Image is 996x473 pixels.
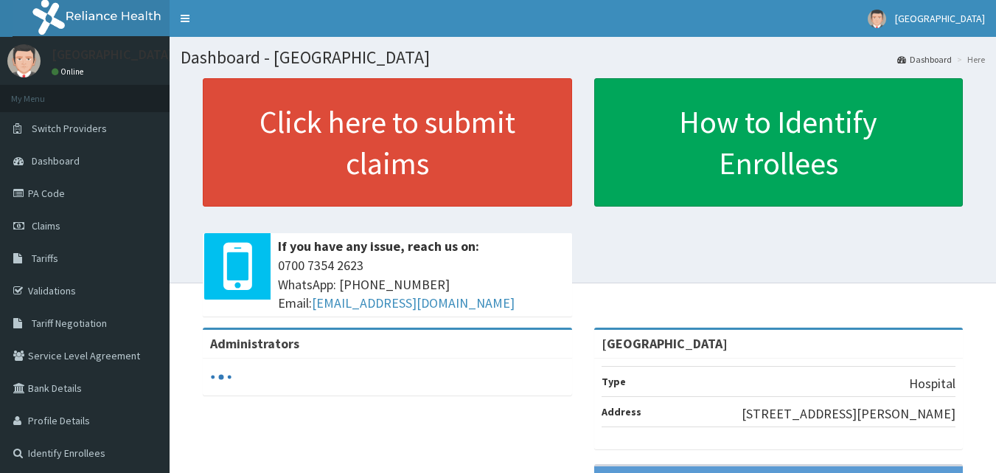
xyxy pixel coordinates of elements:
[210,366,232,388] svg: audio-loading
[32,219,60,232] span: Claims
[210,335,299,352] b: Administrators
[868,10,886,28] img: User Image
[602,375,626,388] b: Type
[278,256,565,313] span: 0700 7354 2623 WhatsApp: [PHONE_NUMBER] Email:
[895,12,985,25] span: [GEOGRAPHIC_DATA]
[897,53,952,66] a: Dashboard
[602,405,641,418] b: Address
[32,154,80,168] span: Dashboard
[32,317,107,330] span: Tariff Negotiation
[32,122,107,135] span: Switch Providers
[278,238,479,255] b: If you have any issue, reach us on:
[32,252,58,265] span: Tariffs
[602,335,728,352] strong: [GEOGRAPHIC_DATA]
[203,78,572,207] a: Click here to submit claims
[312,294,515,311] a: [EMAIL_ADDRESS][DOMAIN_NAME]
[953,53,985,66] li: Here
[909,374,955,393] p: Hospital
[52,48,173,61] p: [GEOGRAPHIC_DATA]
[181,48,985,67] h1: Dashboard - [GEOGRAPHIC_DATA]
[742,404,955,424] p: [STREET_ADDRESS][PERSON_NAME]
[7,44,41,77] img: User Image
[52,66,87,77] a: Online
[594,78,964,207] a: How to Identify Enrollees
